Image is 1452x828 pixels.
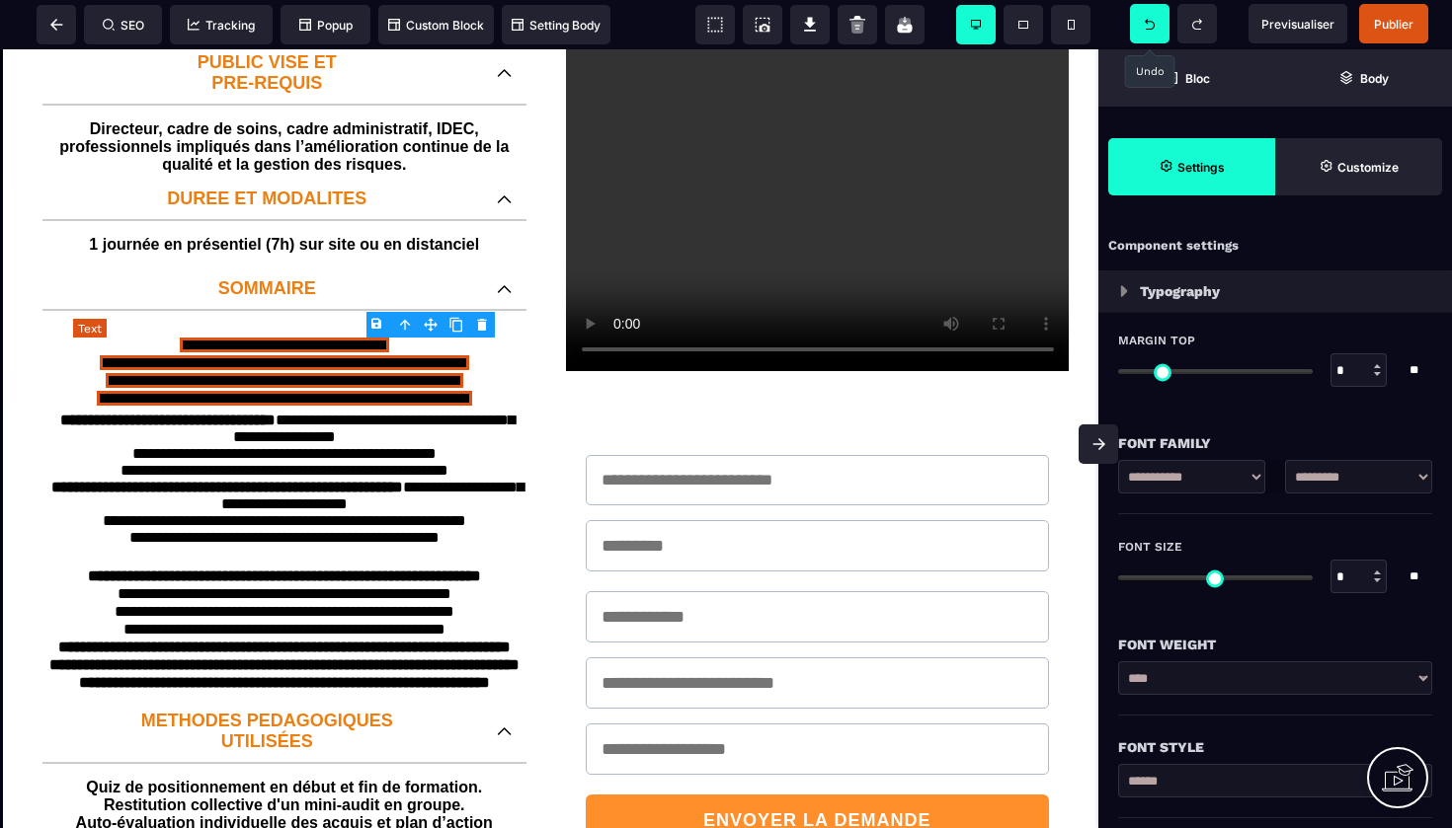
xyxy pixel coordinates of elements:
[1360,71,1389,86] strong: Body
[1275,49,1452,107] span: Open Layer Manager
[188,18,255,33] span: Tracking
[1118,333,1195,348] span: Margin Top
[1185,71,1210,86] strong: Bloc
[57,66,512,129] text: Directeur, cadre de soins, cadre administratif, IDEC, professionnels impliqués dans l’amélioratio...
[1118,539,1182,555] span: Font Size
[1249,4,1347,43] span: Preview
[1374,17,1413,32] span: Publier
[103,18,144,33] span: SEO
[1118,431,1432,455] div: Font Family
[743,5,782,44] span: Screenshot
[57,661,477,703] p: METHODES PEDAGOGIQUES UTILISÉES
[1118,633,1432,656] div: Font Weight
[57,229,477,250] p: SOMMAIRE
[586,745,1050,795] button: ENVOYER LA DEMANDE
[695,5,735,44] span: View components
[1261,17,1334,32] span: Previsualiser
[1098,227,1452,265] div: Component settings
[47,724,522,805] text: Quiz de positionnement en début et fin de formation. Restitution collective d'un mini-audit en gr...
[299,18,353,33] span: Popup
[1098,49,1275,107] span: Open Blocks
[1118,735,1432,759] div: Font Style
[57,3,477,44] p: PUBLIC VISE ET PRE-REQUIS
[1108,138,1275,195] span: Settings
[1140,279,1220,303] p: Typography
[1120,285,1128,297] img: loading
[57,139,477,160] p: DUREE ET MODALITES
[388,18,484,33] span: Custom Block
[1337,160,1399,175] strong: Customize
[512,18,601,33] span: Setting Body
[1177,160,1225,175] strong: Settings
[1275,138,1442,195] span: Open Style Manager
[47,182,522,209] text: 1 journée en présentiel (7h) sur site ou en distanciel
